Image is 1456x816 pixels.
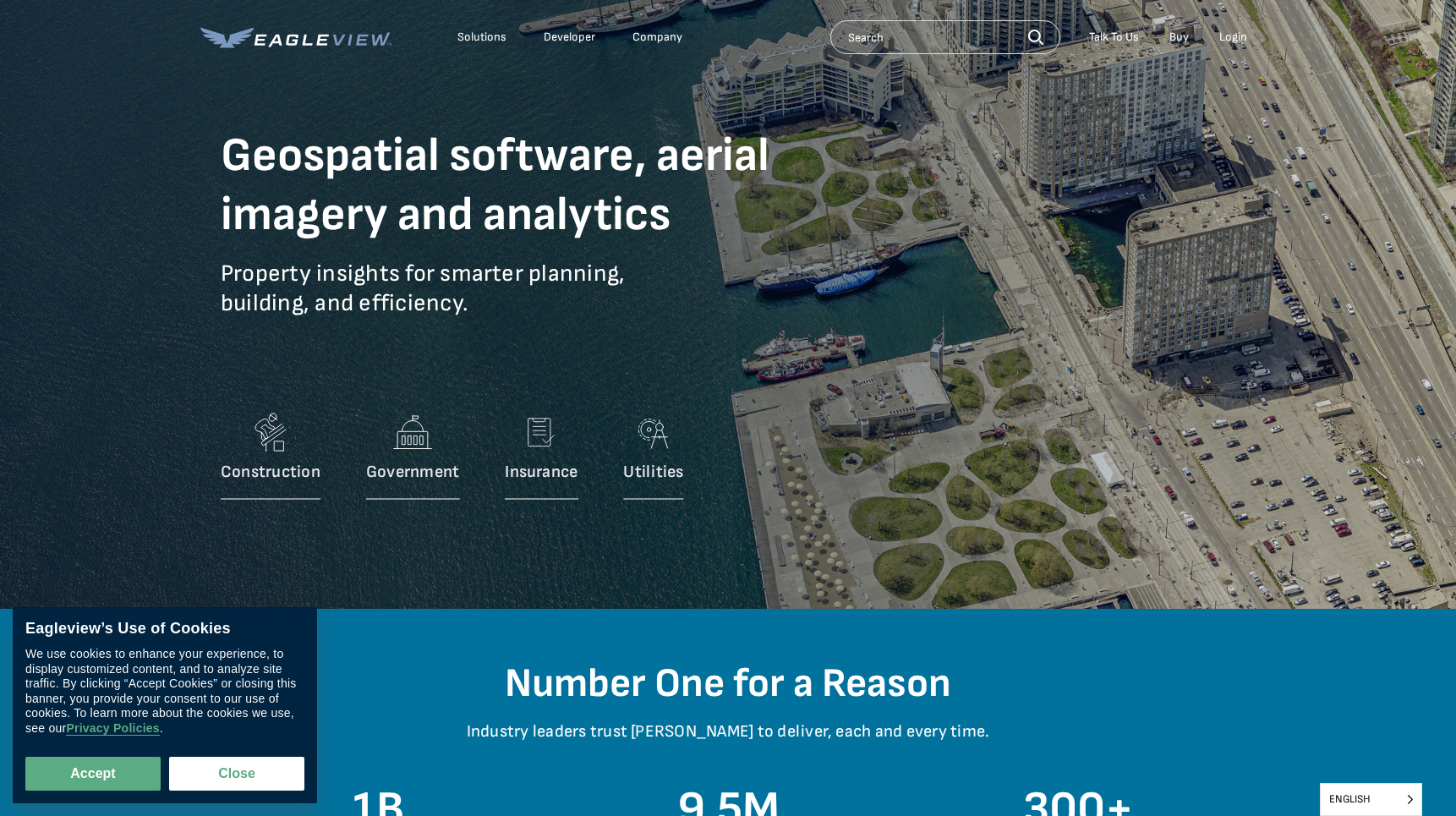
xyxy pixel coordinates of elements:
[1219,30,1247,45] div: Login
[221,259,829,343] p: Property insights for smarter planning, building, and efficiency.
[505,462,577,483] p: Insurance
[1320,783,1422,816] aside: Language selected: English
[457,30,506,45] div: Solutions
[221,127,829,245] h1: Geospatial software, aerial imagery and analytics
[25,757,161,791] button: Accept
[221,462,320,483] p: Construction
[623,462,683,483] p: Utilities
[544,30,595,45] a: Developer
[169,757,304,791] button: Close
[623,407,683,508] a: Utilities
[1169,30,1189,45] a: Buy
[366,407,459,508] a: Government
[366,462,459,483] p: Government
[505,407,577,508] a: Insurance
[233,660,1223,709] h2: Number One for a Reason
[25,647,304,736] div: We use cookies to enhance your experience, to display customized content, and to analyze site tra...
[233,721,1223,768] p: Industry leaders trust [PERSON_NAME] to deliver, each and every time.
[25,620,304,638] div: Eagleview’s Use of Cookies
[221,407,320,508] a: Construction
[632,30,682,45] div: Company
[66,721,159,736] a: Privacy Policies
[830,20,1060,54] input: Search
[1321,784,1421,815] span: English
[1089,30,1139,45] div: Talk To Us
